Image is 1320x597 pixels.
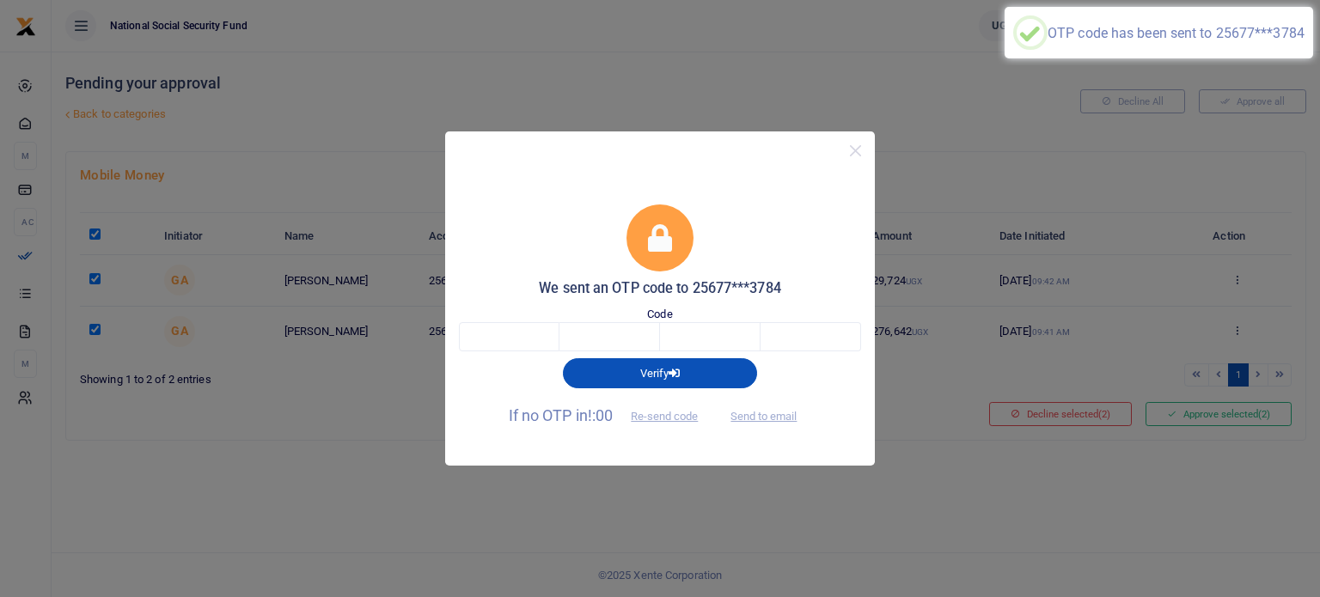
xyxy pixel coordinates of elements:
[563,358,757,387] button: Verify
[459,280,861,297] h5: We sent an OTP code to 25677***3784
[843,138,868,163] button: Close
[647,306,672,323] label: Code
[1048,25,1305,41] div: OTP code has been sent to 25677***3784
[509,406,713,424] span: If no OTP in
[588,406,613,424] span: !:00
